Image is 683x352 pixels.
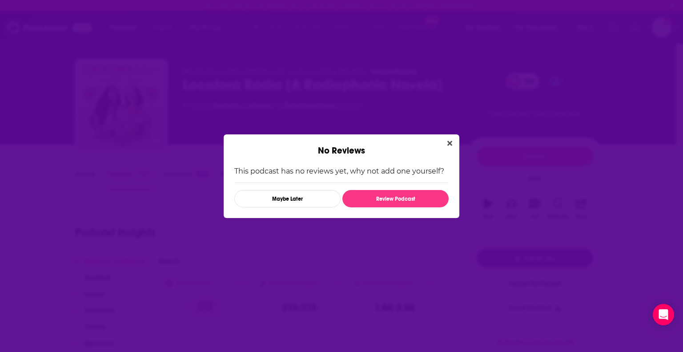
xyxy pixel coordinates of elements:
[234,190,341,207] button: Maybe Later
[653,304,674,325] div: Open Intercom Messenger
[342,190,449,207] button: Review Podcast
[234,167,449,175] p: This podcast has no reviews yet, why not add one yourself?
[224,134,459,156] div: No Reviews
[444,138,456,149] button: Close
